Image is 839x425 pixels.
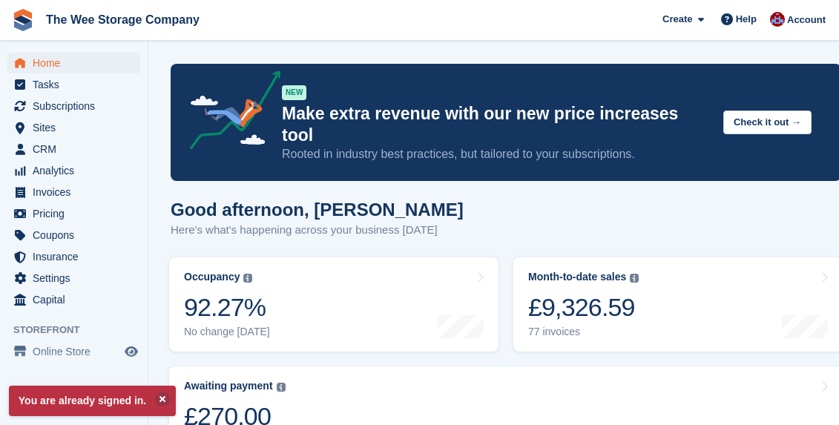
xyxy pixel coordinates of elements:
[787,13,826,27] span: Account
[243,274,252,283] img: icon-info-grey-7440780725fd019a000dd9b08b2336e03edf1995a4989e88bcd33f0948082b44.svg
[184,271,240,283] div: Occupancy
[7,203,140,224] a: menu
[7,139,140,159] a: menu
[528,292,639,323] div: £9,326.59
[662,12,692,27] span: Create
[528,326,639,338] div: 77 invoices
[7,289,140,310] a: menu
[7,268,140,289] a: menu
[13,323,148,337] span: Storefront
[33,182,122,202] span: Invoices
[171,222,464,239] p: Here's what's happening across your business [DATE]
[7,117,140,138] a: menu
[122,343,140,360] a: Preview store
[169,257,499,352] a: Occupancy 92.27% No change [DATE]
[9,386,176,416] p: You are already signed in.
[33,203,122,224] span: Pricing
[736,12,757,27] span: Help
[528,271,626,283] div: Month-to-date sales
[723,111,812,135] button: Check it out →
[177,70,281,155] img: price-adjustments-announcement-icon-8257ccfd72463d97f412b2fc003d46551f7dbcb40ab6d574587a9cd5c0d94...
[33,225,122,246] span: Coupons
[282,103,711,146] p: Make extra revenue with our new price increases tool
[7,246,140,267] a: menu
[12,9,34,31] img: stora-icon-8386f47178a22dfd0bd8f6a31ec36ba5ce8667c1dd55bd0f319d3a0aa187defe.svg
[184,292,270,323] div: 92.27%
[277,383,286,392] img: icon-info-grey-7440780725fd019a000dd9b08b2336e03edf1995a4989e88bcd33f0948082b44.svg
[33,246,122,267] span: Insurance
[630,274,639,283] img: icon-info-grey-7440780725fd019a000dd9b08b2336e03edf1995a4989e88bcd33f0948082b44.svg
[33,139,122,159] span: CRM
[33,96,122,116] span: Subscriptions
[33,160,122,181] span: Analytics
[40,7,205,32] a: The Wee Storage Company
[770,12,785,27] img: Scott Ritchie
[7,225,140,246] a: menu
[7,160,140,181] a: menu
[33,74,122,95] span: Tasks
[7,96,140,116] a: menu
[33,289,122,310] span: Capital
[184,326,270,338] div: No change [DATE]
[7,74,140,95] a: menu
[33,117,122,138] span: Sites
[7,182,140,202] a: menu
[184,380,273,392] div: Awaiting payment
[171,200,464,220] h1: Good afternoon, [PERSON_NAME]
[282,146,711,162] p: Rooted in industry best practices, but tailored to your subscriptions.
[7,53,140,73] a: menu
[282,85,306,100] div: NEW
[33,341,122,362] span: Online Store
[33,268,122,289] span: Settings
[33,53,122,73] span: Home
[7,341,140,362] a: menu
